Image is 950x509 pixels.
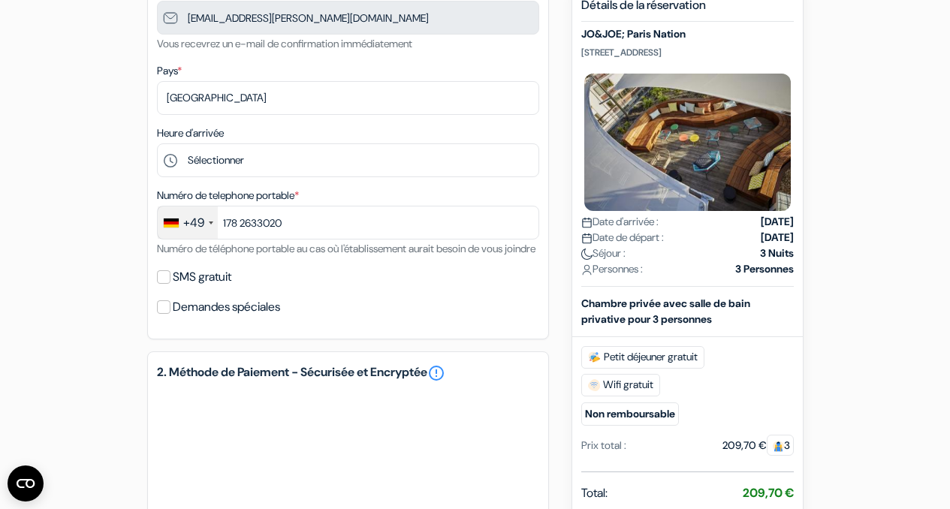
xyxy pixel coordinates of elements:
span: Total: [581,484,608,502]
input: Entrer adresse e-mail [157,1,539,35]
img: moon.svg [581,248,593,260]
label: Numéro de telephone portable [157,188,299,203]
h5: JO&JOE; Paris Nation [581,28,794,41]
small: Numéro de téléphone portable au cas où l'établissement aurait besoin de vous joindre [157,242,535,255]
strong: 209,70 € [743,485,794,501]
div: Prix total : [581,438,626,453]
span: Personnes : [581,261,643,277]
img: calendar.svg [581,233,593,244]
label: Heure d'arrivée [157,125,224,141]
img: user_icon.svg [581,264,593,276]
div: Germany (Deutschland): +49 [158,206,218,239]
label: Pays [157,63,182,79]
span: Petit déjeuner gratuit [581,346,704,369]
span: Séjour : [581,245,626,261]
strong: 3 Personnes [735,261,794,277]
img: free_wifi.svg [588,379,600,391]
span: 3 [767,435,794,456]
strong: 3 Nuits [760,245,794,261]
p: [STREET_ADDRESS] [581,47,794,59]
img: guest.svg [773,441,784,452]
label: SMS gratuit [173,267,231,288]
strong: [DATE] [761,230,794,245]
a: error_outline [427,364,445,382]
div: 209,70 € [722,438,794,453]
small: Vous recevrez un e-mail de confirmation immédiatement [157,37,412,50]
h5: 2. Méthode de Paiement - Sécurisée et Encryptée [157,364,539,382]
div: +49 [183,214,204,232]
small: Non remboursable [581,402,679,426]
img: calendar.svg [581,217,593,228]
label: Demandes spéciales [173,297,280,318]
span: Wifi gratuit [581,374,660,396]
span: Date d'arrivée : [581,214,659,230]
span: Date de départ : [581,230,664,245]
input: 1512 3456789 [157,206,539,239]
strong: [DATE] [761,214,794,230]
img: free_breakfast.svg [588,351,601,363]
button: CMP-Widget öffnen [8,465,44,501]
b: Chambre privée avec salle de bain privative pour 3 personnes [581,297,750,326]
